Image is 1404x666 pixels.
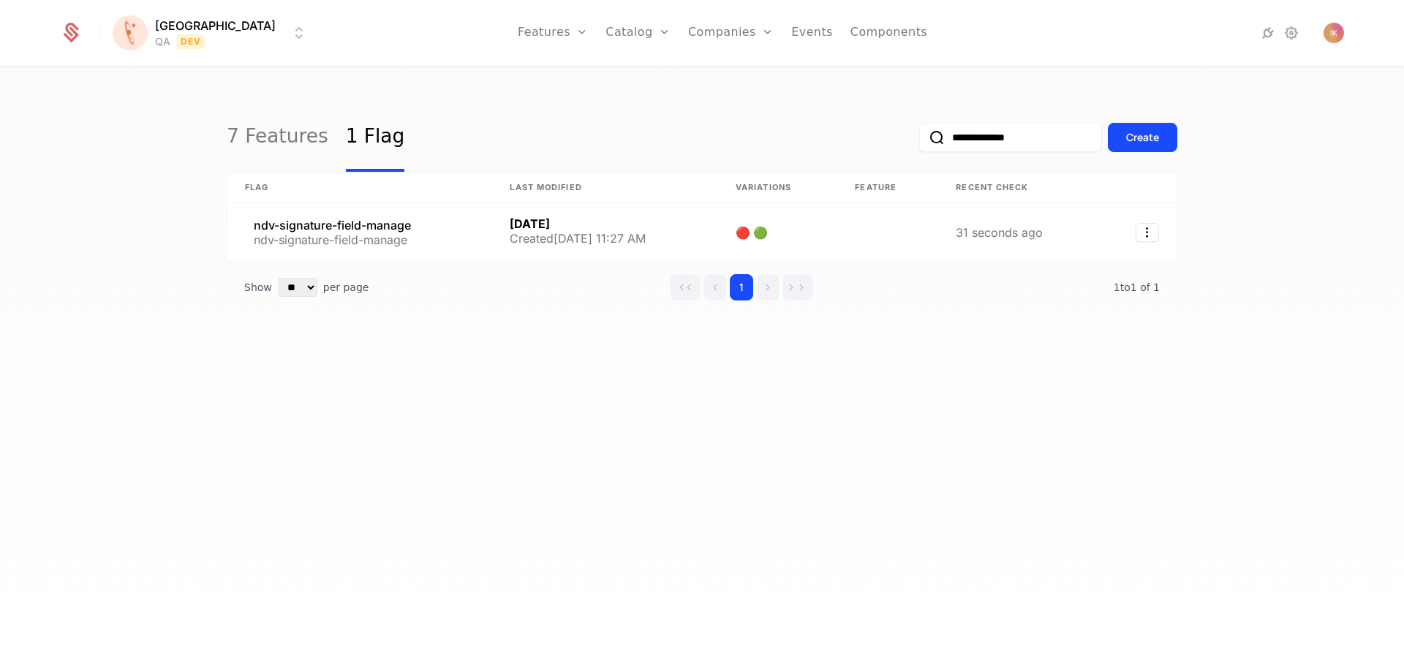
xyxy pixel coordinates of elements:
span: Show [244,280,272,295]
a: 1 Flag [346,103,405,172]
th: Flag [227,173,492,203]
select: Select page size [278,278,317,297]
a: Settings [1283,24,1300,42]
button: Create [1108,123,1177,152]
th: Last Modified [492,173,717,203]
button: Select environment [117,17,308,49]
span: 1 [1114,281,1160,293]
th: Variations [718,173,837,203]
button: Select action [1136,223,1159,242]
img: Florence [113,15,148,50]
div: QA [155,34,170,49]
button: Go to previous page [703,274,727,300]
div: Table pagination [227,262,1177,312]
span: per page [323,280,369,295]
div: Create [1126,130,1159,145]
img: Igor Kramarsic [1324,23,1344,43]
span: Dev [176,34,206,49]
button: Open user button [1324,23,1344,43]
button: Go to next page [756,274,780,300]
span: 1 to 1 of [1114,281,1153,293]
button: Go to last page [782,274,813,300]
th: Recent check [938,173,1099,203]
button: Go to page 1 [730,274,753,300]
a: Integrations [1259,24,1277,42]
a: 7 Features [227,103,328,172]
span: [GEOGRAPHIC_DATA] [155,17,276,34]
button: Go to first page [670,274,701,300]
th: Feature [837,173,938,203]
div: Page navigation [670,274,813,300]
